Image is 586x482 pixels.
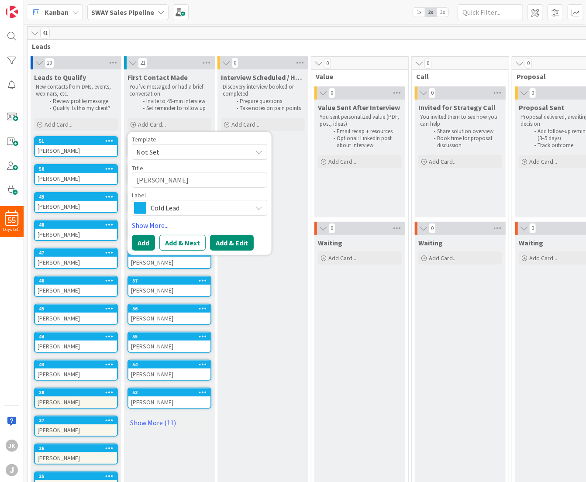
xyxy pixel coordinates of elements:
div: 48[PERSON_NAME] [35,221,117,240]
div: 47 [35,249,117,257]
li: Prepare questions [231,98,303,105]
p: You’ve messaged or had a brief conversation [129,83,210,98]
div: 36 [35,444,117,452]
div: 37[PERSON_NAME] [35,417,117,436]
span: 0 [231,58,238,68]
a: 50[PERSON_NAME] [34,164,118,185]
span: Add Card... [529,158,557,165]
a: 45[PERSON_NAME] [34,304,118,325]
a: 49[PERSON_NAME] [34,192,118,213]
div: 50 [39,166,117,172]
div: [PERSON_NAME] [128,313,210,324]
div: 44[PERSON_NAME] [35,333,117,352]
div: 55[PERSON_NAME] [128,333,210,352]
div: JK [6,440,18,452]
div: 46[PERSON_NAME] [35,277,117,296]
a: 47[PERSON_NAME] [34,248,118,269]
div: 48 [39,222,117,228]
div: [PERSON_NAME] [35,145,117,156]
span: Leads to Qualify [34,73,86,82]
div: 37 [35,417,117,424]
div: [PERSON_NAME] [35,341,117,352]
span: Add Card... [45,120,72,128]
li: Take notes on pain points [231,105,303,112]
div: 50[PERSON_NAME] [35,165,117,184]
span: 21 [138,58,148,68]
div: [PERSON_NAME] [35,257,117,268]
div: 54 [132,361,210,368]
div: 44 [39,334,117,340]
span: 55 [8,217,16,224]
a: 46[PERSON_NAME] [34,276,118,297]
div: [PERSON_NAME] [35,368,117,380]
a: 57[PERSON_NAME] [128,276,211,297]
span: Add Card... [529,254,557,262]
span: Add Card... [328,254,356,262]
div: 43 [35,361,117,368]
span: 0 [529,223,536,234]
span: Not Set [136,146,245,158]
div: [PERSON_NAME] [35,229,117,240]
div: 51 [39,138,117,144]
span: Value [316,72,397,81]
a: Show More... [132,220,267,231]
div: 51 [35,137,117,145]
span: Value Sent After Interview [318,103,400,112]
span: Call [416,72,498,81]
div: 45[PERSON_NAME] [35,305,117,324]
div: 43 [39,361,117,368]
div: 48 [35,221,117,229]
a: 51[PERSON_NAME] [34,136,118,157]
div: 55 [128,333,210,341]
a: 48[PERSON_NAME] [34,220,118,241]
span: Waiting [519,238,543,247]
span: Add Card... [429,254,457,262]
li: Review profile/message [45,98,117,105]
button: Add [132,235,155,251]
span: 0 [424,58,431,69]
div: 57[PERSON_NAME] [128,277,210,296]
div: 57 [132,278,210,284]
span: 0 [328,88,335,98]
div: 55 [132,334,210,340]
div: 53 [132,389,210,396]
span: Waiting [318,238,342,247]
span: 0 [429,88,436,98]
div: 38 [35,389,117,396]
span: 2x [425,8,437,17]
textarea: [PERSON_NAME] [132,172,267,188]
div: [PERSON_NAME] [35,424,117,436]
li: Invite to 45-min interview [138,98,210,105]
div: [PERSON_NAME] [128,341,210,352]
div: 43[PERSON_NAME] [35,361,117,380]
li: Qualify: Is this my client? [45,105,117,112]
span: Add Card... [138,120,166,128]
div: [PERSON_NAME] [35,173,117,184]
span: 0 [324,58,331,69]
span: Add Card... [429,158,457,165]
li: Set reminder to follow up [138,105,210,112]
p: New contacts from DMs, events, webinars, etc. [36,83,116,98]
div: 45 [35,305,117,313]
div: [PERSON_NAME] [35,313,117,324]
a: 38[PERSON_NAME] [34,388,118,409]
div: [PERSON_NAME] [128,368,210,380]
span: Waiting [418,238,443,247]
div: 57 [128,277,210,285]
span: 0 [525,58,532,69]
div: 49 [39,194,117,200]
span: 1x [413,8,425,17]
input: Quick Filter... [458,4,523,20]
span: Template [132,136,156,142]
div: [PERSON_NAME] [35,396,117,408]
div: [PERSON_NAME] [35,285,117,296]
span: Add Card... [231,120,259,128]
a: 53[PERSON_NAME] [128,388,211,409]
a: 58[PERSON_NAME] [128,248,211,269]
p: Discovery interview booked or completed [223,83,303,98]
div: 54 [128,361,210,368]
div: j [6,464,18,476]
p: You invited them to see how you can help [420,114,500,128]
p: You sent personalized value (PDF, post, ideas) [320,114,400,128]
a: 36[PERSON_NAME] [34,444,118,465]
